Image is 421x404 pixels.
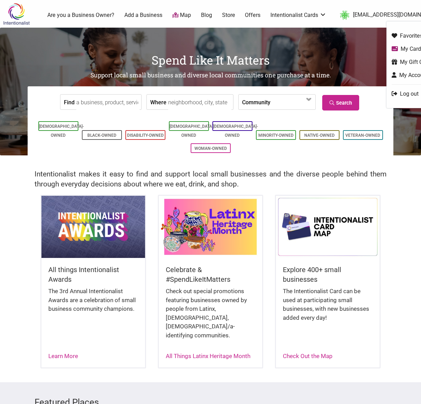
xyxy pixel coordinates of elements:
[35,169,386,189] h2: Intentionalist makes it easy to find and support local small businesses and the diverse people be...
[245,11,260,19] a: Offers
[172,11,191,19] a: Map
[222,11,235,19] a: Store
[47,11,114,19] a: Are you a Business Owner?
[270,11,326,19] a: Intentionalist Cards
[242,95,270,109] label: Community
[39,124,84,138] a: [DEMOGRAPHIC_DATA]-Owned
[170,124,214,138] a: [DEMOGRAPHIC_DATA]-Owned
[150,95,166,109] label: Where
[322,95,359,110] a: Search
[283,353,333,359] a: Check Out the Map
[48,265,138,284] h5: All things Intentionalist Awards
[276,196,380,258] img: Intentionalist Card Map
[166,265,256,284] h5: Celebrate & #SpendLikeItMatters
[127,133,164,138] a: Disability-Owned
[64,95,75,109] label: Find
[48,353,78,359] a: Learn More
[304,133,335,138] a: Native-Owned
[48,287,138,320] div: The 3rd Annual Intentionalist Awards are a celebration of small business community champions.
[168,95,231,110] input: neighborhood, city, state
[283,265,373,284] h5: Explore 400+ small businesses
[213,124,258,138] a: [DEMOGRAPHIC_DATA]-Owned
[87,133,116,138] a: Black-Owned
[201,11,212,19] a: Blog
[258,133,294,138] a: Minority-Owned
[76,95,140,110] input: a business, product, service
[345,133,380,138] a: Veteran-Owned
[166,287,256,347] div: Check out special promotions featuring businesses owned by people from Latinx, [DEMOGRAPHIC_DATA]...
[166,353,250,359] a: All Things Latinx Heritage Month
[124,11,162,19] a: Add a Business
[159,196,262,258] img: Latinx / Hispanic Heritage Month
[194,146,227,151] a: Woman-Owned
[41,196,145,258] img: Intentionalist Awards
[283,287,373,329] div: The Intentionalist Card can be used at participating small businesses, with new businesses added ...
